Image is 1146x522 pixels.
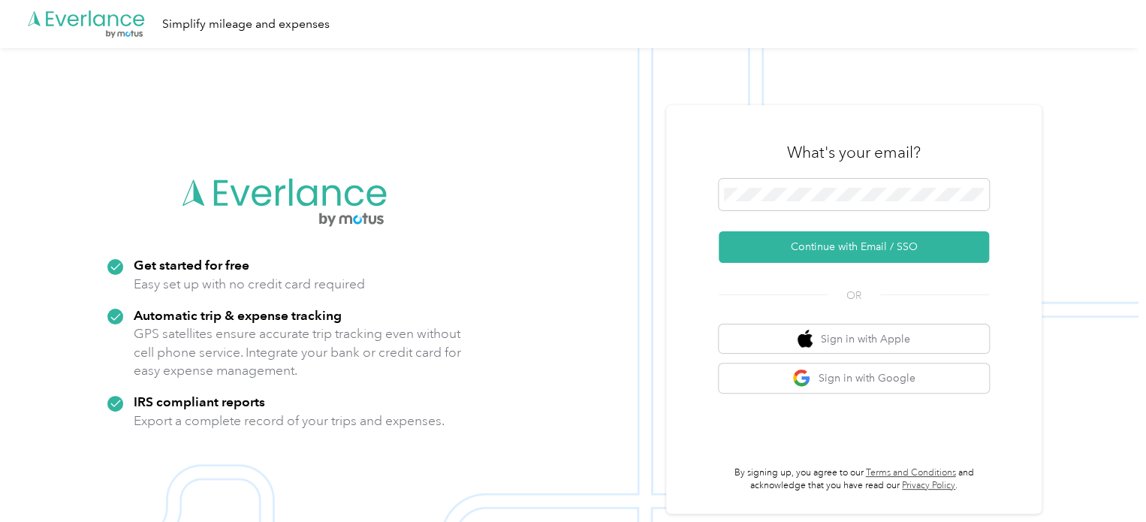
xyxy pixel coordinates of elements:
[134,394,265,409] strong: IRS compliant reports
[134,275,365,294] p: Easy set up with no credit card required
[792,369,811,388] img: google logo
[719,364,989,393] button: google logoSign in with Google
[134,324,462,380] p: GPS satellites ensure accurate trip tracking even without cell phone service. Integrate your bank...
[719,231,989,263] button: Continue with Email / SSO
[798,330,813,349] img: apple logo
[902,480,955,491] a: Privacy Policy
[719,466,989,493] p: By signing up, you agree to our and acknowledge that you have read our .
[134,257,249,273] strong: Get started for free
[162,15,330,34] div: Simplify mileage and expenses
[719,324,989,354] button: apple logoSign in with Apple
[787,142,921,163] h3: What's your email?
[828,288,880,303] span: OR
[866,467,956,478] a: Terms and Conditions
[134,307,342,323] strong: Automatic trip & expense tracking
[134,412,445,430] p: Export a complete record of your trips and expenses.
